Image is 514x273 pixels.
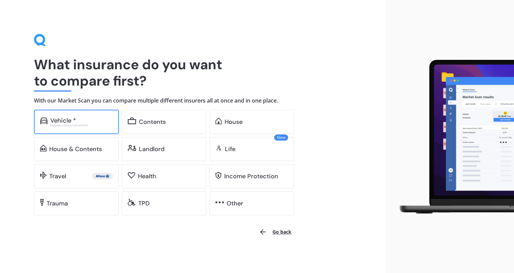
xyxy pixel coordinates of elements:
[215,145,222,151] img: life.f720d6a2d7cdcd3ad642.svg
[225,119,243,125] div: House
[138,200,149,207] div: TPD
[128,172,135,179] img: health.62746f8bd298b648b488.svg
[49,146,102,152] div: House & Contents
[128,117,136,124] img: content.01f40a52572271636b6f.svg
[215,172,221,179] img: income.d9b7b7fb96f7e1c2addc.svg
[47,200,68,207] div: Trauma
[215,117,222,124] img: home.91c183c226a05b4dc763.svg
[40,172,47,179] img: travel.bdda8d6aa9c3f12c5fe2.svg
[224,173,278,180] div: Income Protection
[49,173,66,180] div: Travel
[40,145,47,151] img: home-and-contents.b802091223b8502ef2dd.svg
[215,199,224,206] img: other.81dba5aafe580aa69f38.svg
[50,117,76,124] div: Vehicle *
[227,200,243,207] div: Other
[255,224,296,240] button: Go back
[34,97,352,104] h4: With our Market Scan you can compare multiple different insurers all at once and in one place.
[139,119,166,125] div: Contents
[40,199,44,206] img: trauma.8eafb2abb5ff055959a7.svg
[225,146,235,152] div: Life
[93,173,111,180] img: Allianz.webp
[138,173,156,180] div: Health
[50,124,113,127] div: Excludes commercial vehicles
[40,117,48,124] img: car.f15378c7a67c060ca3f3.svg
[139,146,164,152] div: Landlord
[34,56,352,89] h1: What insurance do you want to compare first?
[274,134,288,141] span: New
[391,56,514,218] img: laptop.webp
[128,199,136,206] img: disability.7e30ad49359a0a0a3394.svg
[128,145,136,151] img: landlord.470ea2398dcb263567d0.svg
